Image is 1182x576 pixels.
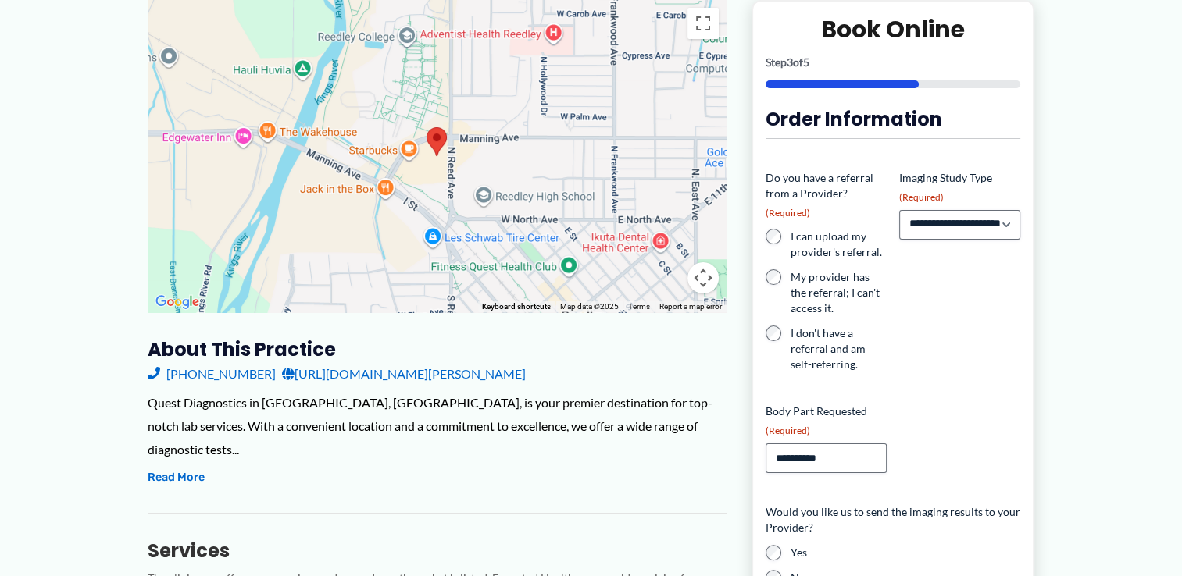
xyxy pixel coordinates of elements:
h3: Services [148,539,727,563]
span: Map data ©2025 [560,302,619,311]
a: Report a map error [659,302,722,311]
p: Step of [766,57,1021,68]
h2: Book Online [766,14,1021,44]
span: 5 [803,55,809,69]
a: [PHONE_NUMBER] [148,362,276,386]
legend: Would you like us to send the imaging results to your Provider? [766,504,1021,535]
h3: About this practice [148,337,727,361]
span: (Required) [766,425,810,436]
div: Quest Diagnostics in [GEOGRAPHIC_DATA], [GEOGRAPHIC_DATA], is your premier destination for top-no... [148,391,727,460]
a: [URL][DOMAIN_NAME][PERSON_NAME] [282,362,526,386]
button: Read More [148,468,205,487]
label: Body Part Requested [766,404,887,437]
label: I can upload my provider's referral. [791,229,887,260]
button: Toggle fullscreen view [687,8,719,39]
label: Imaging Study Type [899,170,1020,204]
button: Map camera controls [687,262,719,293]
img: Google [152,292,203,312]
h3: Order Information [766,107,1021,131]
legend: Do you have a referral from a Provider? [766,170,887,219]
a: Terms (opens in new tab) [628,302,650,311]
span: (Required) [766,207,810,219]
label: Yes [791,545,1021,560]
label: My provider has the referral; I can't access it. [791,269,887,316]
span: (Required) [899,191,944,203]
a: Open this area in Google Maps (opens a new window) [152,292,203,312]
span: 3 [787,55,793,69]
label: I don't have a referral and am self-referring. [791,325,887,372]
button: Keyboard shortcuts [482,301,551,312]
